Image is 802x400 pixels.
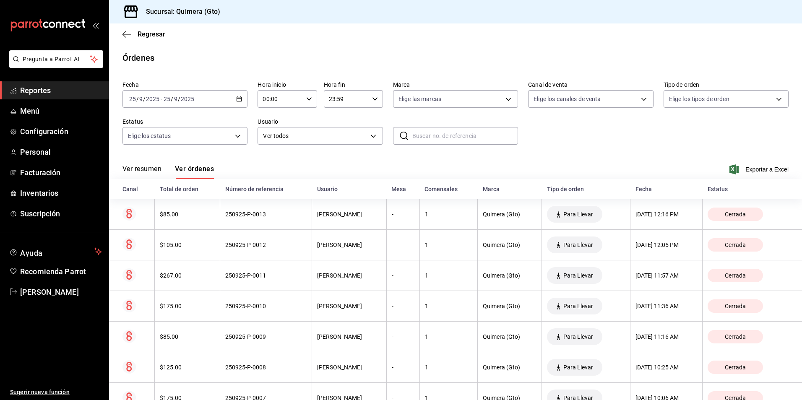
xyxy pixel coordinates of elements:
[178,96,180,102] span: /
[160,186,215,192] div: Total de orden
[263,132,367,140] span: Ver todos
[483,364,536,371] div: Quimera (Gto)
[425,242,472,248] div: 1
[483,211,536,218] div: Quimera (Gto)
[317,242,381,248] div: [PERSON_NAME]
[139,96,143,102] input: --
[129,96,136,102] input: --
[708,186,789,192] div: Estatus
[20,247,91,257] span: Ayuda
[20,286,102,298] span: [PERSON_NAME]
[635,272,697,279] div: [DATE] 11:57 AM
[20,85,102,96] span: Reportes
[560,211,596,218] span: Para Llevar
[721,364,749,371] span: Cerrada
[20,187,102,199] span: Inventarios
[424,186,472,192] div: Comensales
[392,333,414,340] div: -
[317,364,381,371] div: [PERSON_NAME]
[92,22,99,29] button: open_drawer_menu
[225,333,307,340] div: 250925-P-0009
[635,186,698,192] div: Fecha
[664,82,789,88] label: Tipo de orden
[392,211,414,218] div: -
[483,242,536,248] div: Quimera (Gto)
[171,96,173,102] span: /
[160,333,215,340] div: $85.00
[392,303,414,309] div: -
[136,96,139,102] span: /
[122,30,165,38] button: Regresar
[721,242,749,248] span: Cerrada
[163,96,171,102] input: --
[10,388,102,397] span: Sugerir nueva función
[391,186,414,192] div: Mesa
[425,364,472,371] div: 1
[138,30,165,38] span: Regresar
[425,333,472,340] div: 1
[225,272,307,279] div: 250925-P-0011
[317,333,381,340] div: [PERSON_NAME]
[560,242,596,248] span: Para Llevar
[635,211,697,218] div: [DATE] 12:16 PM
[225,242,307,248] div: 250925-P-0012
[122,82,247,88] label: Fecha
[560,303,596,309] span: Para Llevar
[160,364,215,371] div: $125.00
[534,95,601,103] span: Elige los canales de venta
[160,242,215,248] div: $105.00
[560,364,596,371] span: Para Llevar
[393,82,518,88] label: Marca
[721,211,749,218] span: Cerrada
[560,333,596,340] span: Para Llevar
[425,303,472,309] div: 1
[635,242,697,248] div: [DATE] 12:05 PM
[20,126,102,137] span: Configuración
[20,105,102,117] span: Menú
[412,127,518,144] input: Buscar no. de referencia
[9,50,103,68] button: Pregunta a Parrot AI
[560,272,596,279] span: Para Llevar
[225,211,307,218] div: 250925-P-0013
[23,55,90,64] span: Pregunta a Parrot AI
[160,272,215,279] div: $267.00
[425,211,472,218] div: 1
[225,364,307,371] div: 250925-P-0008
[317,186,381,192] div: Usuario
[392,364,414,371] div: -
[174,96,178,102] input: --
[175,165,214,179] button: Ver órdenes
[483,186,537,192] div: Marca
[731,164,789,174] button: Exportar a Excel
[669,95,729,103] span: Elige los tipos de orden
[225,186,307,192] div: Número de referencia
[122,165,214,179] div: navigation tabs
[635,364,697,371] div: [DATE] 10:25 AM
[721,272,749,279] span: Cerrada
[128,132,171,140] span: Elige los estatus
[483,333,536,340] div: Quimera (Gto)
[160,303,215,309] div: $175.00
[20,146,102,158] span: Personal
[139,7,220,17] h3: Sucursal: Quimera (Gto)
[180,96,195,102] input: ----
[721,303,749,309] span: Cerrada
[635,303,697,309] div: [DATE] 11:36 AM
[258,82,317,88] label: Hora inicio
[6,61,103,70] a: Pregunta a Parrot AI
[392,272,414,279] div: -
[122,165,161,179] button: Ver resumen
[146,96,160,102] input: ----
[398,95,441,103] span: Elige las marcas
[483,272,536,279] div: Quimera (Gto)
[160,211,215,218] div: $85.00
[317,211,381,218] div: [PERSON_NAME]
[721,333,749,340] span: Cerrada
[122,186,150,192] div: Canal
[317,303,381,309] div: [PERSON_NAME]
[425,272,472,279] div: 1
[547,186,625,192] div: Tipo de orden
[20,167,102,178] span: Facturación
[20,266,102,277] span: Recomienda Parrot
